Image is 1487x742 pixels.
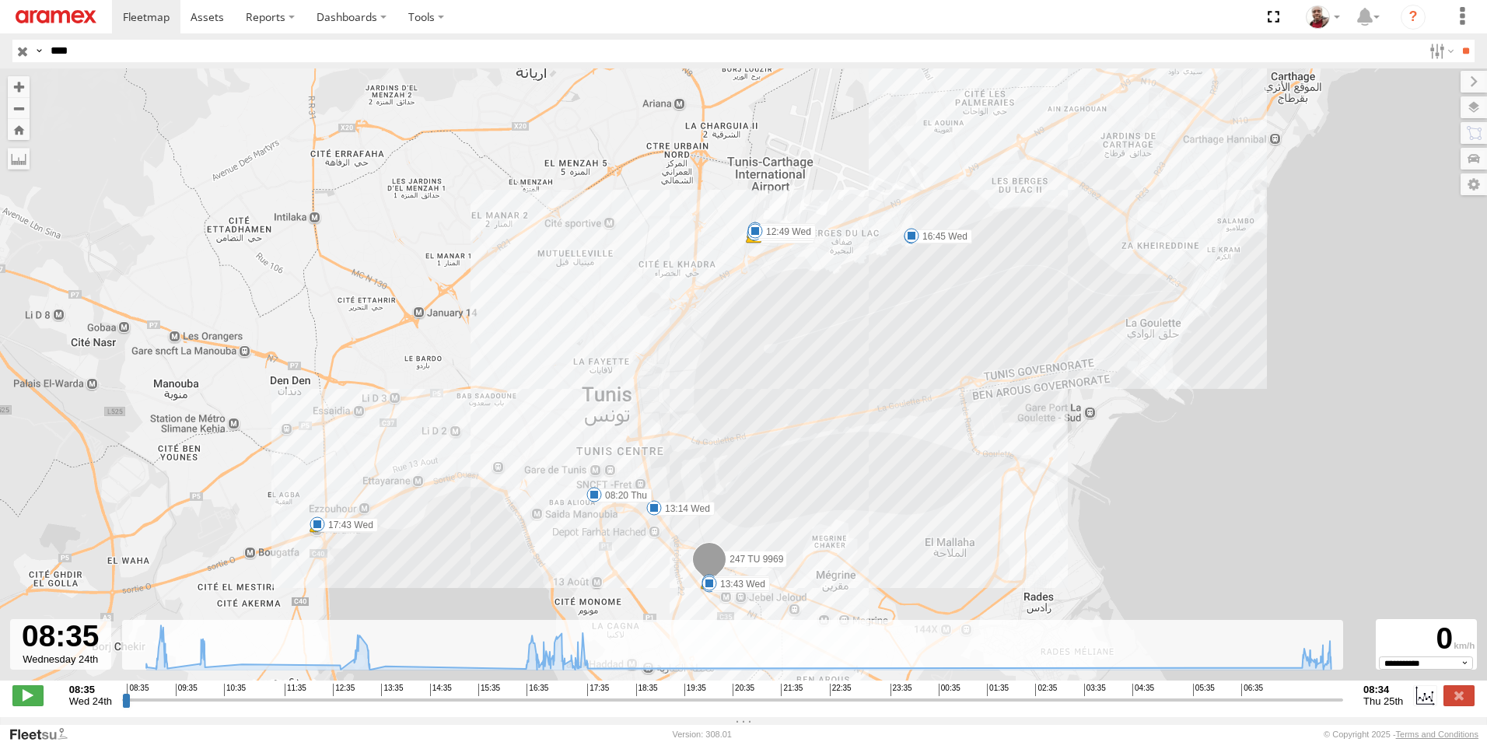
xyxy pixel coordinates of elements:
[381,684,403,696] span: 13:35
[730,554,783,565] span: 247 TU 9969
[1363,684,1403,695] strong: 08:34
[9,726,80,742] a: Visit our Website
[69,684,112,695] strong: 08:35
[8,148,30,170] label: Measure
[478,684,500,696] span: 15:35
[987,684,1009,696] span: 01:35
[1324,730,1478,739] div: © Copyright 2025 -
[684,684,706,696] span: 19:35
[733,684,754,696] span: 20:35
[317,518,378,532] label: 17:43 Wed
[430,684,452,696] span: 14:35
[911,229,972,243] label: 16:45 Wed
[33,40,45,62] label: Search Query
[1132,684,1154,696] span: 04:35
[333,684,355,696] span: 12:35
[587,684,609,696] span: 17:35
[69,695,112,707] span: Wed 24th Sep 2025
[781,684,803,696] span: 21:35
[1378,621,1475,656] div: 0
[127,684,149,696] span: 08:35
[594,488,652,502] label: 08:20 Thu
[8,76,30,97] button: Zoom in
[176,684,198,696] span: 09:35
[1401,5,1426,30] i: ?
[1461,173,1487,195] label: Map Settings
[654,502,715,516] label: 13:14 Wed
[1396,730,1478,739] a: Terms and Conditions
[1193,684,1215,696] span: 05:35
[1300,5,1345,29] div: Majdi Ghannoudi
[8,119,30,140] button: Zoom Home
[285,684,306,696] span: 11:35
[755,223,816,237] label: 10:54 Wed
[709,576,770,590] label: 13:25 Wed
[1084,684,1106,696] span: 03:35
[16,10,96,23] img: aramex-logo.svg
[1423,40,1457,62] label: Search Filter Options
[939,684,960,696] span: 00:35
[224,684,246,696] span: 10:35
[527,684,548,696] span: 16:35
[1035,684,1057,696] span: 02:35
[890,684,912,696] span: 23:35
[673,730,732,739] div: Version: 308.01
[755,225,816,239] label: 12:49 Wed
[636,684,658,696] span: 18:35
[8,97,30,119] button: Zoom out
[1241,684,1263,696] span: 06:35
[12,685,44,705] label: Play/Stop
[1443,685,1475,705] label: Close
[709,577,770,591] label: 13:43 Wed
[1363,695,1403,707] span: Thu 25th Sep 2025
[830,684,852,696] span: 22:35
